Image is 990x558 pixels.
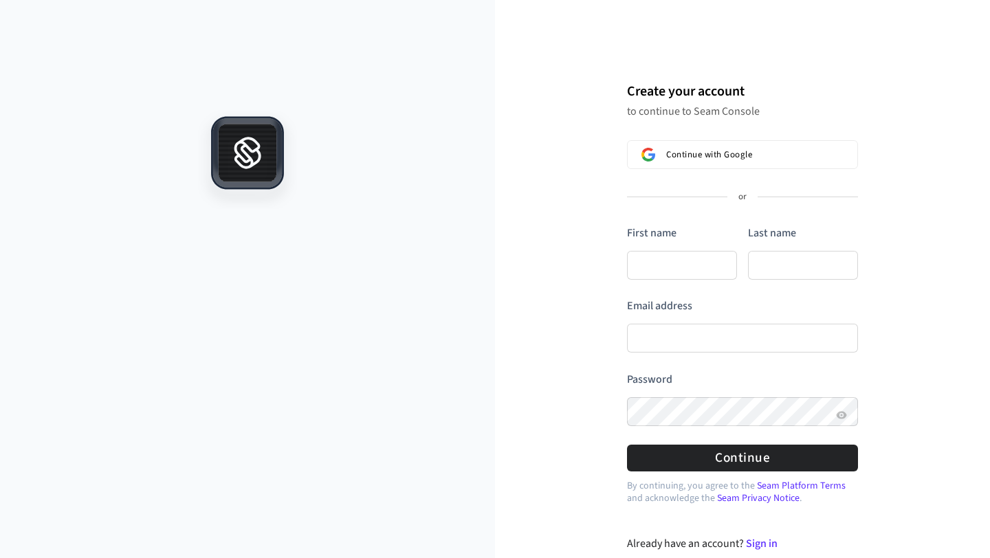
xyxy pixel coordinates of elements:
p: to continue to Seam Console [627,104,858,118]
button: Continue [627,445,858,471]
span: Continue with Google [666,149,752,160]
button: Sign in with GoogleContinue with Google [627,140,858,169]
a: Sign in [746,536,778,551]
label: Password [627,372,672,387]
button: Show password [833,407,850,423]
label: First name [627,225,676,241]
a: Seam Privacy Notice [717,491,800,505]
p: By continuing, you agree to the and acknowledge the . [627,480,858,504]
img: Sign in with Google [641,148,655,161]
label: Last name [748,225,796,241]
p: or [738,191,747,203]
label: Email address [627,298,692,313]
a: Seam Platform Terms [757,479,846,493]
h1: Create your account [627,81,858,102]
div: Already have an account? [627,535,859,552]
